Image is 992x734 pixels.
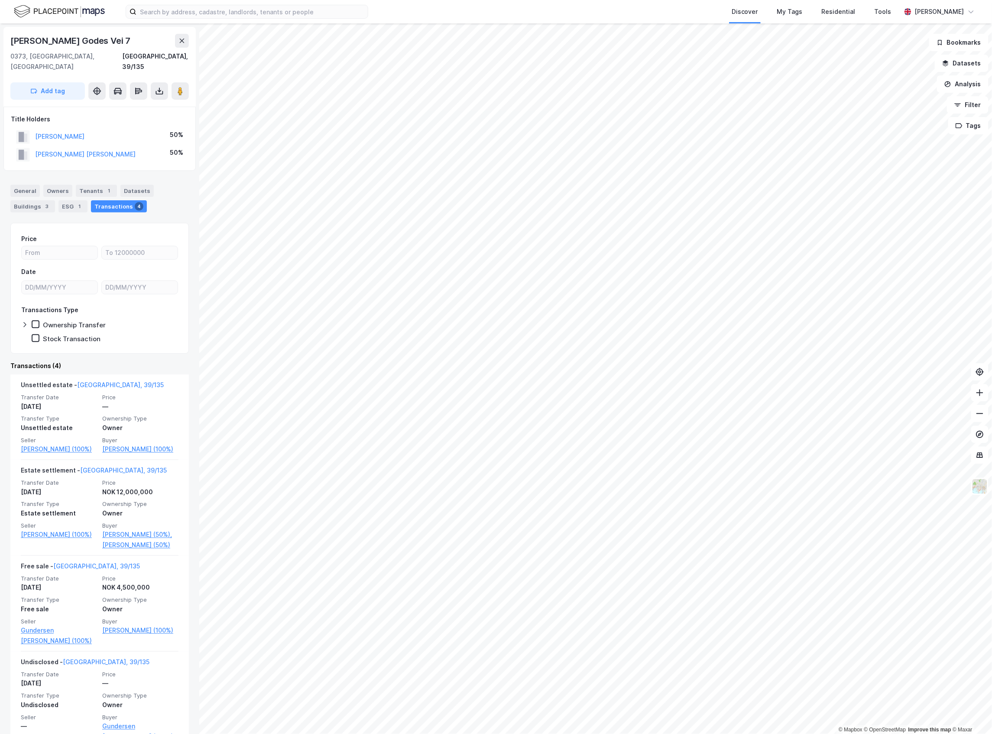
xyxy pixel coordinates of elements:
[972,478,988,495] img: Z
[915,7,964,17] div: [PERSON_NAME]
[170,130,183,140] div: 50%
[135,202,143,211] div: 4
[21,575,97,582] span: Transfer Date
[102,281,178,294] input: DD/MM/YYYY
[21,625,97,646] a: Gundersen [PERSON_NAME] (100%)
[21,618,97,625] span: Seller
[732,7,758,17] div: Discover
[75,202,84,211] div: 1
[21,508,97,519] div: Estate settlement
[777,7,803,17] div: My Tags
[91,200,147,212] div: Transactions
[102,596,178,604] span: Ownership Type
[102,692,178,699] span: Ownership Type
[21,415,97,422] span: Transfer Type
[102,540,178,550] a: [PERSON_NAME] (50%)
[102,415,178,422] span: Ownership Type
[21,604,97,614] div: Free sale
[102,401,178,412] div: —
[947,96,989,114] button: Filter
[102,625,178,636] a: [PERSON_NAME] (100%)
[102,487,178,497] div: NOK 12,000,000
[102,508,178,519] div: Owner
[10,361,189,371] div: Transactions (4)
[102,479,178,486] span: Price
[21,721,97,731] div: —
[21,479,97,486] span: Transfer Date
[10,82,85,100] button: Add tag
[908,727,951,733] a: Improve this map
[77,381,164,388] a: [GEOGRAPHIC_DATA], 39/135
[21,465,167,479] div: Estate settlement -
[949,692,992,734] iframe: Chat Widget
[170,147,183,158] div: 50%
[21,500,97,508] span: Transfer Type
[120,185,154,197] div: Datasets
[102,714,178,721] span: Buyer
[102,423,178,433] div: Owner
[10,51,122,72] div: 0373, [GEOGRAPHIC_DATA], [GEOGRAPHIC_DATA]
[10,185,40,197] div: General
[10,200,55,212] div: Buildings
[102,671,178,678] span: Price
[21,267,36,277] div: Date
[102,618,178,625] span: Buyer
[875,7,892,17] div: Tools
[102,529,178,540] a: [PERSON_NAME] (50%),
[102,522,178,529] span: Buyer
[822,7,856,17] div: Residential
[21,234,37,244] div: Price
[21,714,97,721] span: Seller
[43,321,106,329] div: Ownership Transfer
[102,394,178,401] span: Price
[21,437,97,444] span: Seller
[949,692,992,734] div: Kontrollprogram for chat
[11,114,188,124] div: Title Holders
[102,246,178,259] input: To 12000000
[102,604,178,614] div: Owner
[43,185,72,197] div: Owners
[53,562,140,570] a: [GEOGRAPHIC_DATA], 39/135
[21,561,140,575] div: Free sale -
[102,437,178,444] span: Buyer
[839,727,862,733] a: Mapbox
[136,5,368,18] input: Search by address, cadastre, landlords, tenants or people
[105,186,113,195] div: 1
[22,281,97,294] input: DD/MM/YYYY
[14,4,105,19] img: logo.f888ab2527a4732fd821a326f86c7f29.svg
[935,55,989,72] button: Datasets
[22,246,97,259] input: From
[864,727,906,733] a: OpenStreetMap
[102,500,178,508] span: Ownership Type
[21,444,97,454] a: [PERSON_NAME] (100%)
[10,34,132,48] div: [PERSON_NAME] Godes Vei 7
[122,51,189,72] div: [GEOGRAPHIC_DATA], 39/135
[21,657,149,671] div: Undisclosed -
[102,700,178,710] div: Owner
[43,202,52,211] div: 3
[21,582,97,593] div: [DATE]
[80,466,167,474] a: [GEOGRAPHIC_DATA], 39/135
[21,394,97,401] span: Transfer Date
[937,75,989,93] button: Analysis
[21,678,97,688] div: [DATE]
[102,582,178,593] div: NOK 4,500,000
[948,117,989,134] button: Tags
[21,401,97,412] div: [DATE]
[21,487,97,497] div: [DATE]
[21,700,97,710] div: Undisclosed
[21,671,97,678] span: Transfer Date
[58,200,88,212] div: ESG
[102,678,178,688] div: —
[21,596,97,604] span: Transfer Type
[102,444,178,454] a: [PERSON_NAME] (100%)
[21,522,97,529] span: Seller
[21,692,97,699] span: Transfer Type
[21,529,97,540] a: [PERSON_NAME] (100%)
[76,185,117,197] div: Tenants
[43,335,100,343] div: Stock Transaction
[63,658,149,665] a: [GEOGRAPHIC_DATA], 39/135
[102,575,178,582] span: Price
[21,305,78,315] div: Transactions Type
[21,380,164,394] div: Unsettled estate -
